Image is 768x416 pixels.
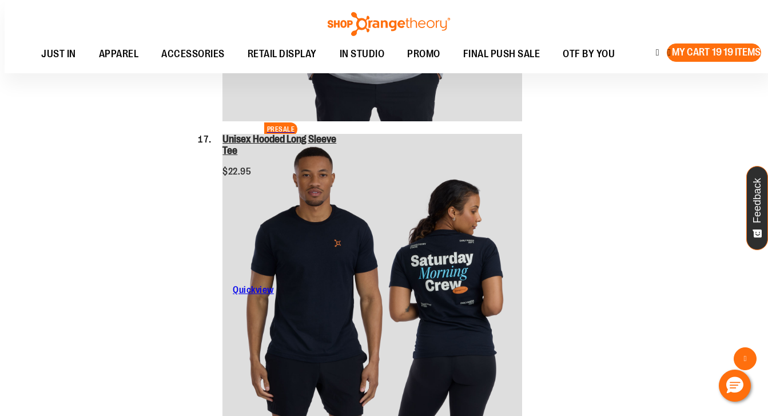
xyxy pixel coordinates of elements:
[87,41,150,68] a: APPAREL
[236,41,328,68] a: RETAIL DISPLAY
[326,12,452,36] img: Shop Orangetheory
[328,41,396,68] a: IN STUDIO
[340,41,385,67] span: IN STUDIO
[407,41,440,67] span: PROMO
[735,46,761,58] span: items
[248,41,317,67] span: RETAIL DISPLAY
[563,41,615,67] span: OTF BY YOU
[222,133,336,156] a: Unisex Hooded Long Sleeve Tee
[99,41,139,67] span: APPAREL
[452,41,552,68] a: FINAL PUSH SALE
[150,41,236,68] a: ACCESSORIES
[667,43,761,62] button: My Cart 19 items
[746,166,768,250] button: Feedback - Show survey
[712,46,722,58] span: 19
[222,275,339,306] a: Quickview
[723,46,761,58] span: 19
[30,41,87,67] a: JUST IN
[672,46,710,58] span: My Cart
[161,41,225,67] span: ACCESSORIES
[463,41,540,67] span: FINAL PUSH SALE
[222,167,253,177] span: $22.95
[734,347,757,370] button: Back To Top
[41,41,76,67] span: JUST IN
[752,178,763,223] span: Feedback
[551,41,626,68] a: OTF BY YOU
[719,370,751,402] button: Hello, have a question? Let’s chat.
[396,41,452,68] a: PROMO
